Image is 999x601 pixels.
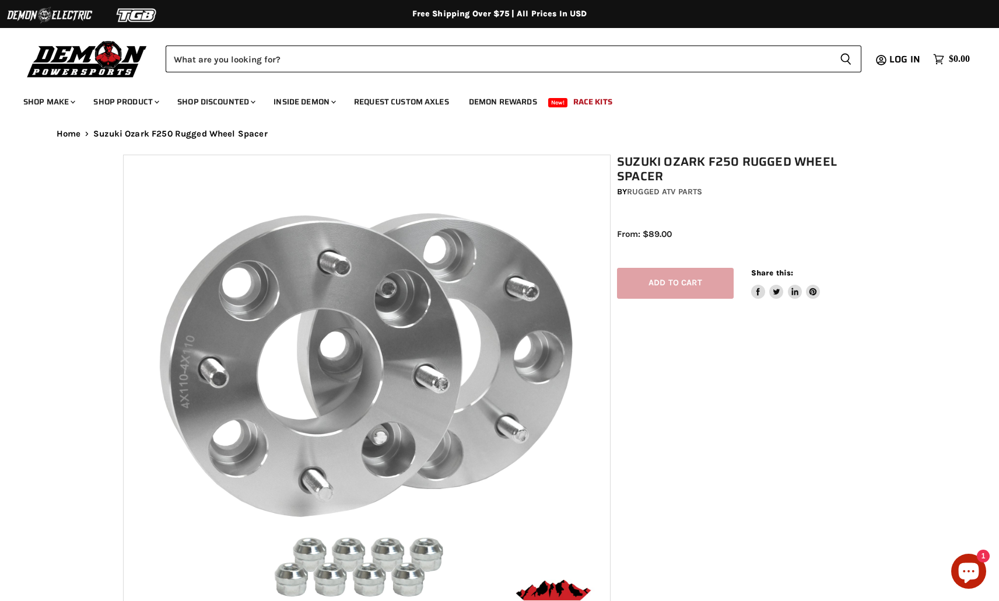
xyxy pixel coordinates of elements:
span: From: $89.00 [617,229,672,239]
a: Shop Product [85,90,166,114]
span: Share this: [751,268,793,277]
inbox-online-store-chat: Shopify online store chat [948,554,990,592]
aside: Share this: [751,268,821,299]
img: TGB Logo 2 [93,4,181,26]
div: Free Shipping Over $75 | All Prices In USD [33,9,966,19]
span: Log in [889,52,920,67]
a: Rugged ATV Parts [627,187,702,197]
a: $0.00 [927,51,976,68]
button: Search [830,46,861,72]
a: Shop Discounted [169,90,262,114]
div: by [617,186,883,198]
img: Demon Powersports [23,38,151,79]
form: Product [166,46,861,72]
a: Request Custom Axles [345,90,458,114]
h1: Suzuki Ozark F250 Rugged Wheel Spacer [617,155,883,184]
span: $0.00 [949,54,970,65]
span: Suzuki Ozark F250 Rugged Wheel Spacer [93,129,268,139]
img: Demon Electric Logo 2 [6,4,93,26]
ul: Main menu [15,85,967,114]
nav: Breadcrumbs [33,129,966,139]
span: New! [548,98,568,107]
a: Log in [884,54,927,65]
input: Search [166,46,830,72]
a: Race Kits [565,90,621,114]
a: Shop Make [15,90,82,114]
a: Home [57,129,81,139]
a: Demon Rewards [460,90,546,114]
a: Inside Demon [265,90,343,114]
